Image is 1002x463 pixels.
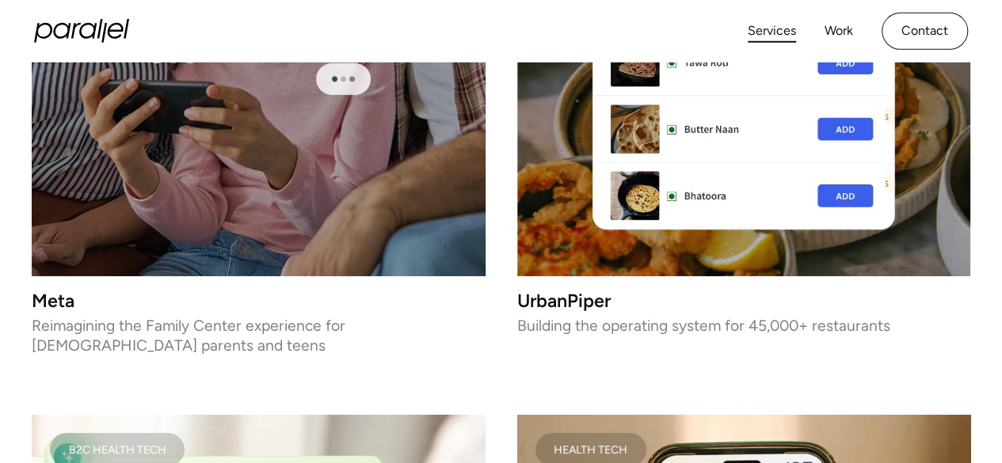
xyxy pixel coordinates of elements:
[825,20,853,43] a: Work
[32,294,486,308] h3: Meta
[882,13,968,50] a: Contact
[517,294,971,308] h3: UrbanPiper
[32,321,486,351] p: Reimagining the Family Center experience for [DEMOGRAPHIC_DATA] parents and teens
[517,321,971,332] p: Building the operating system for 45,000+ restaurants
[748,20,796,43] a: Services
[69,446,166,454] div: B2C Health Tech
[554,446,627,454] div: Health Tech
